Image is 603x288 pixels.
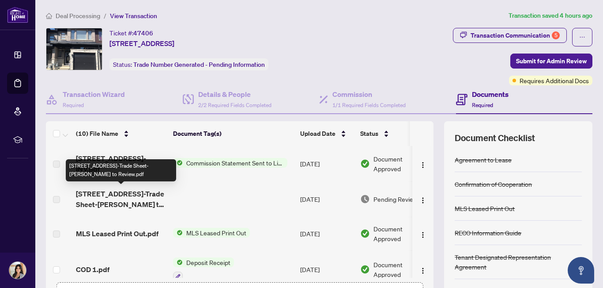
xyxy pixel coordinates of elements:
[297,217,357,250] td: [DATE]
[453,28,567,43] button: Transaction Communication5
[552,31,560,39] div: 5
[110,12,157,20] span: View Transaction
[173,158,183,168] img: Status Icon
[516,54,587,68] span: Submit for Admin Review
[183,257,234,267] span: Deposit Receipt
[332,102,406,108] span: 1/1 Required Fields Completed
[133,61,265,69] span: Trade Number Generated - Pending Information
[373,224,428,243] span: Document Approved
[173,228,250,238] button: Status IconMLS Leased Print Out
[133,29,153,37] span: 47406
[173,228,183,238] img: Status Icon
[419,197,426,204] img: Logo
[297,181,357,217] td: [DATE]
[173,158,287,168] button: Status IconCommission Statement Sent to Listing Brokerage
[472,89,509,100] h4: Documents
[76,153,166,174] span: [STREET_ADDRESS]-INV.pdf
[297,121,357,146] th: Upload Date
[455,252,582,272] div: Tenant Designated Representation Agreement
[416,227,430,241] button: Logo
[173,257,183,267] img: Status Icon
[510,54,592,69] button: Submit for Admin Review
[104,11,106,21] li: /
[360,129,378,138] span: Status
[109,38,174,49] span: [STREET_ADDRESS]
[300,129,335,138] span: Upload Date
[198,89,271,100] h4: Details & People
[109,28,153,38] div: Ticket #:
[419,267,426,274] img: Logo
[360,159,370,169] img: Document Status
[416,157,430,171] button: Logo
[568,257,594,284] button: Open asap
[72,121,170,146] th: (10) File Name
[373,154,428,173] span: Document Approved
[455,179,532,189] div: Confirmation of Cooperation
[419,231,426,238] img: Logo
[46,28,102,70] img: IMG-40744685_1.jpg
[56,12,100,20] span: Deal Processing
[183,158,287,168] span: Commission Statement Sent to Listing Brokerage
[579,34,585,40] span: ellipsis
[472,102,493,108] span: Required
[455,132,535,144] span: Document Checklist
[109,58,268,70] div: Status:
[373,260,428,279] span: Document Approved
[183,228,250,238] span: MLS Leased Print Out
[332,89,406,100] h4: Commission
[360,265,370,274] img: Document Status
[9,262,26,279] img: Profile Icon
[357,121,432,146] th: Status
[455,204,515,213] div: MLS Leased Print Out
[7,7,28,23] img: logo
[360,229,370,238] img: Document Status
[520,76,589,85] span: Requires Additional Docs
[76,264,109,275] span: COD 1.pdf
[297,146,357,181] td: [DATE]
[170,121,297,146] th: Document Tag(s)
[76,129,118,138] span: (10) File Name
[416,192,430,206] button: Logo
[471,28,560,42] div: Transaction Communication
[419,161,426,169] img: Logo
[66,159,176,181] div: [STREET_ADDRESS]-Trade Sheet-[PERSON_NAME] to Review.pdf
[360,194,370,204] img: Document Status
[63,89,125,100] h4: Transaction Wizard
[76,188,166,210] span: [STREET_ADDRESS]-Trade Sheet-[PERSON_NAME] to Review.pdf
[509,11,592,21] article: Transaction saved 4 hours ago
[46,13,52,19] span: home
[455,228,521,238] div: RECO Information Guide
[455,155,512,165] div: Agreement to Lease
[198,102,271,108] span: 2/2 Required Fields Completed
[373,194,418,204] span: Pending Review
[173,257,234,281] button: Status IconDeposit Receipt
[416,262,430,276] button: Logo
[63,102,84,108] span: Required
[76,228,158,239] span: MLS Leased Print Out.pdf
